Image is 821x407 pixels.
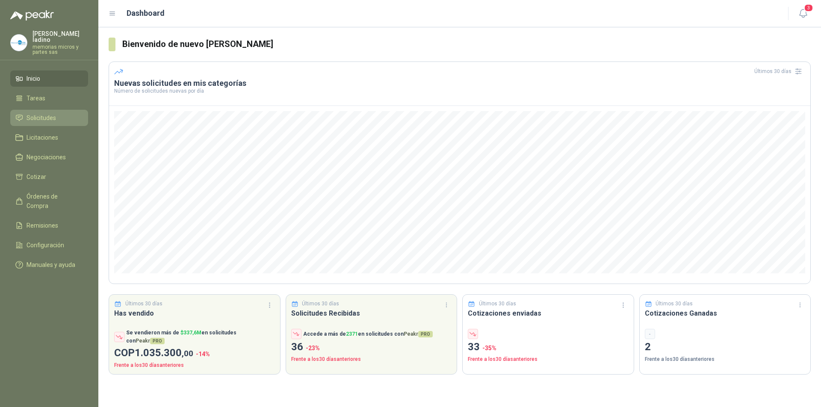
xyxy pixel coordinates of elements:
[303,330,433,338] p: Accede a más de en solicitudes con
[182,348,193,358] span: ,00
[27,133,58,142] span: Licitaciones
[125,300,162,308] p: Últimos 30 días
[291,308,452,319] h3: Solicitudes Recibidas
[10,70,88,87] a: Inicio
[27,172,46,182] span: Cotizar
[27,113,56,123] span: Solicitudes
[795,6,811,21] button: 3
[291,355,452,363] p: Frente a los 30 días anteriores
[468,355,629,363] p: Frente a los 30 días anteriores
[114,345,275,361] p: COP
[27,260,75,269] span: Manuales y ayuda
[196,351,210,357] span: -14 %
[10,257,88,273] a: Manuales y ayuda
[10,90,88,106] a: Tareas
[291,339,452,355] p: 36
[306,345,320,351] span: -23 %
[27,94,45,103] span: Tareas
[27,221,58,230] span: Remisiones
[645,355,806,363] p: Frente a los 30 días anteriores
[27,192,80,211] span: Órdenes de Compra
[10,110,88,126] a: Solicitudes
[804,4,813,12] span: 3
[114,361,275,369] p: Frente a los 30 días anteriores
[114,308,275,319] h3: Has vendido
[135,347,193,359] span: 1.035.300
[180,330,201,336] span: $ 337,6M
[127,7,165,19] h1: Dashboard
[10,217,88,234] a: Remisiones
[468,308,629,319] h3: Cotizaciones enviadas
[27,152,66,162] span: Negociaciones
[645,339,806,355] p: 2
[10,10,54,20] img: Logo peakr
[656,300,693,308] p: Últimos 30 días
[136,338,165,344] span: Peakr
[10,237,88,253] a: Configuración
[346,331,358,337] span: 2371
[418,331,433,337] span: PRO
[32,44,88,55] p: memorias micros y partes sas
[645,329,655,339] div: -
[114,78,805,88] h3: Nuevas solicitudes en mis categorías
[27,74,40,83] span: Inicio
[150,338,165,344] span: PRO
[126,329,275,345] p: Se vendieron más de en solicitudes con
[27,240,64,250] span: Configuración
[404,331,433,337] span: Peakr
[10,129,88,146] a: Licitaciones
[10,169,88,185] a: Cotizar
[468,339,629,355] p: 33
[32,31,88,43] p: [PERSON_NAME] ladino
[482,345,496,351] span: -35 %
[479,300,516,308] p: Últimos 30 días
[114,88,805,94] p: Número de solicitudes nuevas por día
[754,64,805,78] div: Últimos 30 días
[645,308,806,319] h3: Cotizaciones Ganadas
[11,35,27,51] img: Company Logo
[122,38,811,51] h3: Bienvenido de nuevo [PERSON_NAME]
[302,300,339,308] p: Últimos 30 días
[10,149,88,165] a: Negociaciones
[10,188,88,214] a: Órdenes de Compra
